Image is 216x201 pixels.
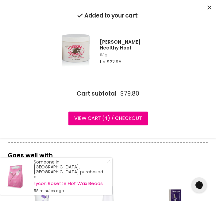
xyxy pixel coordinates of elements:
h2: [PERSON_NAME] Healthy Hoof [100,39,156,51]
button: Close [207,5,211,11]
span: $22.95 [107,58,121,65]
p: Goes well with [8,142,208,162]
img: Gena Healthy Hoof [60,29,91,75]
span: $79.80 [120,90,139,97]
a: View cart (4) / Checkout [68,112,148,125]
span: 113g [100,52,156,58]
small: 58 minutes ago [34,188,106,193]
svg: Close Icon [107,160,111,163]
span: 1 × [100,58,106,65]
div: Someone in [GEOGRAPHIC_DATA], [GEOGRAPHIC_DATA] purchased a [34,160,106,193]
span: Cart subtotal [77,89,116,98]
a: Close Notification [105,160,111,166]
span: 4 [104,115,108,122]
iframe: Gorgias live chat messenger [188,175,210,195]
h2: Added to your cart: [6,12,210,19]
a: Lycon Rosette Hot Wax Beads [34,181,106,186]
